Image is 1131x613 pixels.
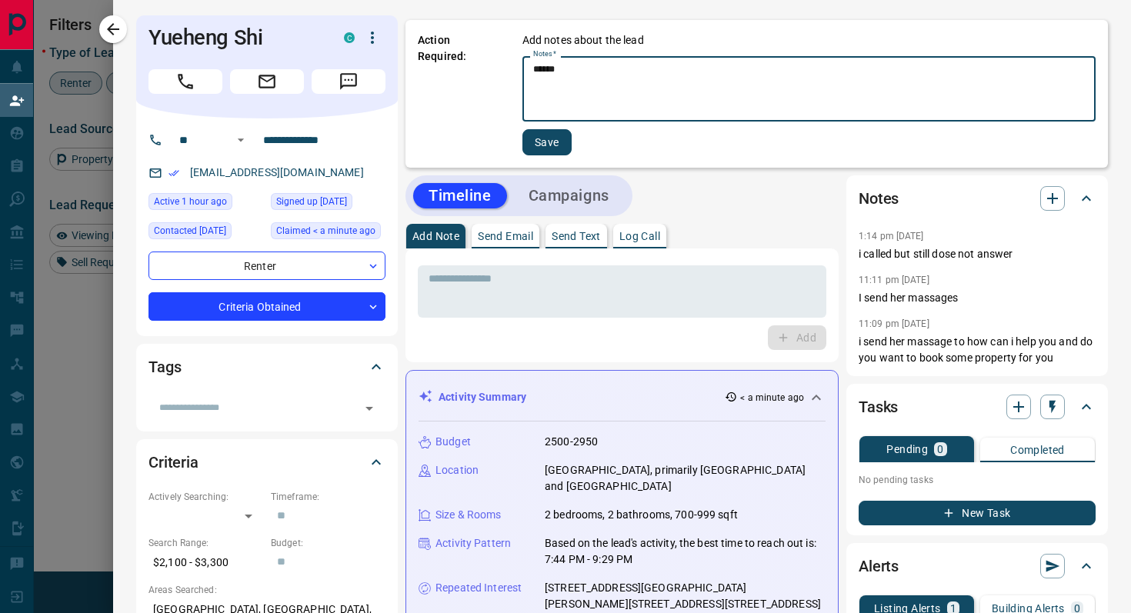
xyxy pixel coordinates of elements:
[232,131,250,149] button: Open
[859,180,1096,217] div: Notes
[545,507,738,523] p: 2 bedrooms, 2 bathrooms, 700-999 sqft
[148,583,385,597] p: Areas Searched:
[168,168,179,178] svg: Email Verified
[545,462,826,495] p: [GEOGRAPHIC_DATA], primarily [GEOGRAPHIC_DATA] and [GEOGRAPHIC_DATA]
[859,548,1096,585] div: Alerts
[148,222,263,244] div: Tue Jul 22 2025
[859,501,1096,525] button: New Task
[148,25,321,50] h1: Yueheng Shi
[513,183,625,208] button: Campaigns
[276,194,347,209] span: Signed up [DATE]
[859,275,929,285] p: 11:11 pm [DATE]
[435,580,522,596] p: Repeated Interest
[344,32,355,43] div: condos.ca
[435,535,511,551] p: Activity Pattern
[148,450,199,475] h2: Criteria
[148,252,385,280] div: Renter
[148,444,385,481] div: Criteria
[619,231,660,242] p: Log Call
[859,334,1096,366] p: i send her massage to how can i help you and do you want to book some property for you
[859,231,924,242] p: 1:14 pm [DATE]
[312,69,385,94] span: Message
[412,231,459,242] p: Add Note
[276,223,375,238] span: Claimed < a minute ago
[522,129,572,155] button: Save
[545,535,826,568] p: Based on the lead's activity, the best time to reach out is: 7:44 PM - 9:29 PM
[435,434,471,450] p: Budget
[271,536,385,550] p: Budget:
[435,507,502,523] p: Size & Rooms
[418,32,499,155] p: Action Required:
[859,186,899,211] h2: Notes
[859,468,1096,491] p: No pending tasks
[271,222,385,244] div: Sun Aug 17 2025
[230,69,304,94] span: Email
[413,183,507,208] button: Timeline
[859,290,1096,306] p: I send her massages
[435,462,479,478] p: Location
[148,292,385,321] div: Criteria Obtained
[859,318,929,329] p: 11:09 pm [DATE]
[148,355,181,379] h2: Tags
[148,193,263,215] div: Sat Aug 16 2025
[859,554,899,578] h2: Alerts
[154,223,226,238] span: Contacted [DATE]
[1010,445,1065,455] p: Completed
[545,434,598,450] p: 2500-2950
[148,348,385,385] div: Tags
[859,246,1096,262] p: i called but still dose not answer
[552,231,601,242] p: Send Text
[419,383,826,411] div: Activity Summary< a minute ago
[148,490,263,504] p: Actively Searching:
[886,444,928,455] p: Pending
[154,194,227,209] span: Active 1 hour ago
[148,550,263,575] p: $2,100 - $3,300
[148,536,263,550] p: Search Range:
[533,49,556,59] label: Notes
[859,388,1096,425] div: Tasks
[439,389,526,405] p: Activity Summary
[190,166,364,178] a: [EMAIL_ADDRESS][DOMAIN_NAME]
[478,231,533,242] p: Send Email
[740,391,804,405] p: < a minute ago
[937,444,943,455] p: 0
[859,395,898,419] h2: Tasks
[522,32,644,48] p: Add notes about the lead
[148,69,222,94] span: Call
[271,490,385,504] p: Timeframe:
[271,193,385,215] div: Sun Jul 06 2025
[359,398,380,419] button: Open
